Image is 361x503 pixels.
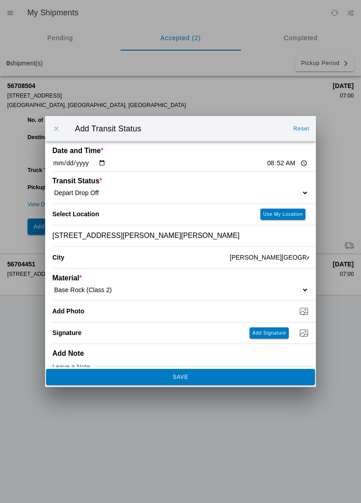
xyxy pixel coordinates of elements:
ion-button: Add Signature [250,327,289,339]
ion-label: Material [52,274,245,282]
ion-label: Add Note [52,349,245,358]
ion-label: Date and Time [52,147,245,155]
span: [STREET_ADDRESS][PERSON_NAME][PERSON_NAME] [52,232,240,240]
label: Select Location [52,210,99,218]
ion-label: Transit Status [52,177,245,185]
ion-title: Add Transit Status [66,124,289,134]
ion-button: Use My Location [260,209,305,220]
label: Signature [52,329,82,336]
ion-button: Reset [290,121,313,136]
ion-button: SAVE [46,369,315,385]
ion-label: City [52,254,222,261]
